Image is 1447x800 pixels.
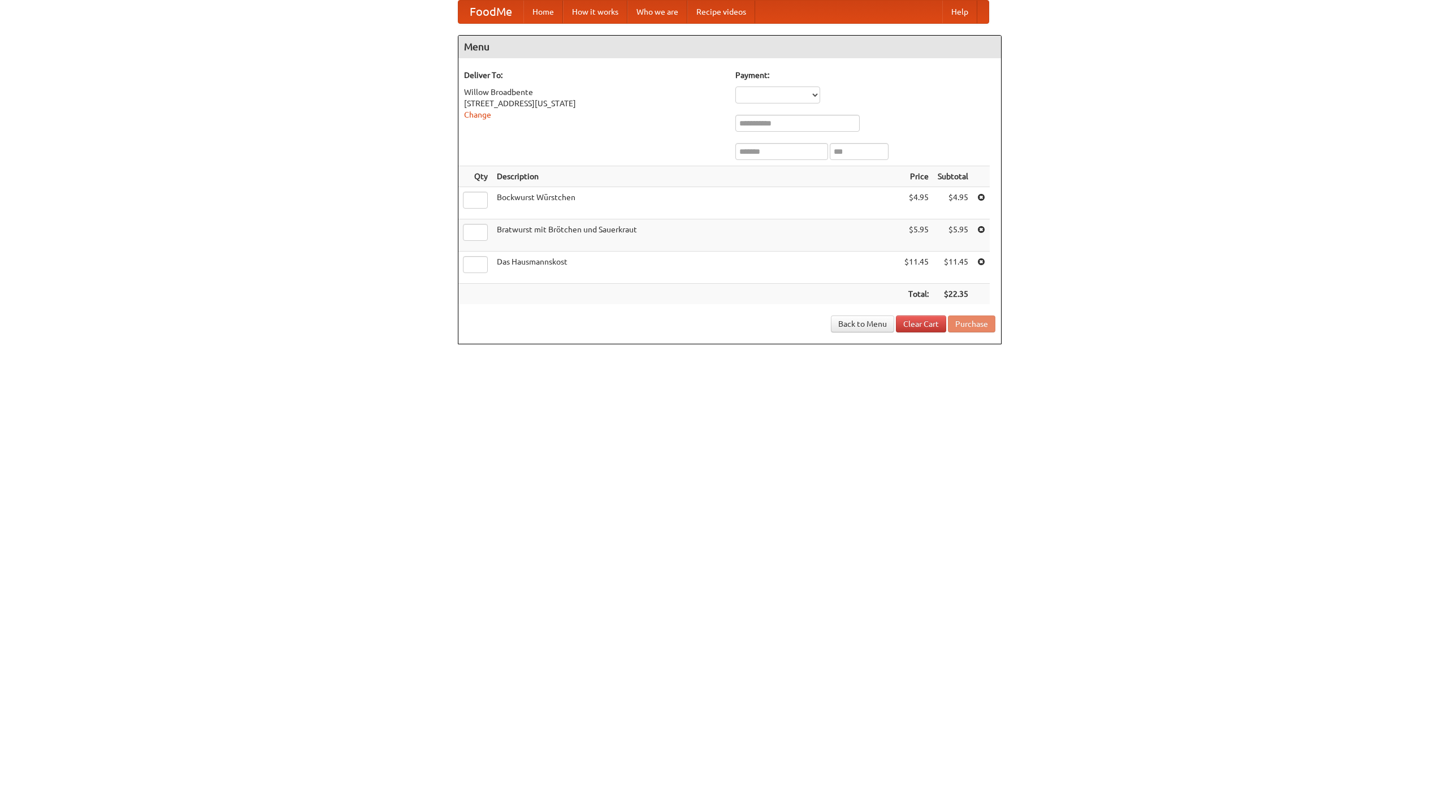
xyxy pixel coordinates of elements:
[900,166,933,187] th: Price
[627,1,687,23] a: Who we are
[933,219,973,252] td: $5.95
[900,252,933,284] td: $11.45
[933,187,973,219] td: $4.95
[831,315,894,332] a: Back to Menu
[687,1,755,23] a: Recipe videos
[900,284,933,305] th: Total:
[492,187,900,219] td: Bockwurst Würstchen
[933,284,973,305] th: $22.35
[492,252,900,284] td: Das Hausmannskost
[492,166,900,187] th: Description
[464,110,491,119] a: Change
[458,166,492,187] th: Qty
[933,252,973,284] td: $11.45
[464,87,724,98] div: Willow Broadbente
[458,36,1001,58] h4: Menu
[933,166,973,187] th: Subtotal
[458,1,523,23] a: FoodMe
[900,219,933,252] td: $5.95
[948,315,995,332] button: Purchase
[900,187,933,219] td: $4.95
[735,70,995,81] h5: Payment:
[464,70,724,81] h5: Deliver To:
[563,1,627,23] a: How it works
[896,315,946,332] a: Clear Cart
[523,1,563,23] a: Home
[942,1,977,23] a: Help
[464,98,724,109] div: [STREET_ADDRESS][US_STATE]
[492,219,900,252] td: Bratwurst mit Brötchen und Sauerkraut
